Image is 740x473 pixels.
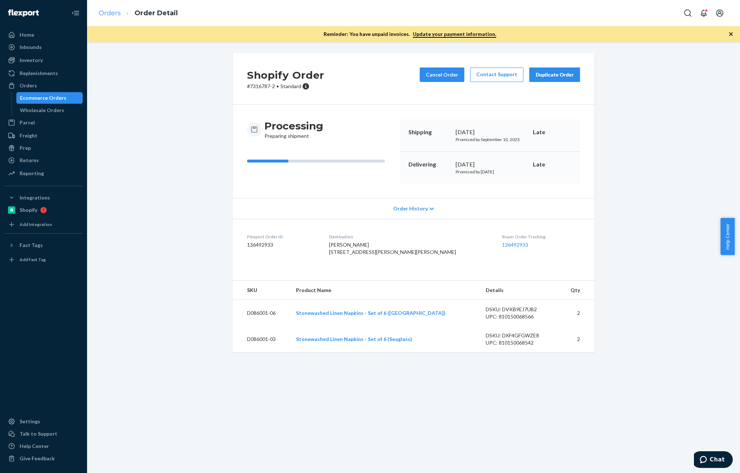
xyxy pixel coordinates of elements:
p: Late [533,128,571,136]
div: Freight [20,132,37,139]
a: Inbounds [4,41,83,53]
a: Add Integration [4,219,83,230]
div: Fast Tags [20,242,43,249]
button: Integrations [4,192,83,203]
div: Add Fast Tag [20,256,46,263]
a: Update your payment information. [413,31,496,38]
div: Ecommerce Orders [20,94,66,102]
td: 2 [559,326,595,352]
th: Product Name [290,281,480,300]
div: [DATE] [456,128,524,136]
span: [PERSON_NAME] [STREET_ADDRESS][PERSON_NAME][PERSON_NAME] [329,242,456,255]
p: Reminder: You have unpaid invoices. [324,30,496,38]
h2: Shopify Order [247,67,324,83]
div: Inventory [20,57,43,64]
a: Parcel [4,117,83,128]
p: Delivering [408,160,450,169]
dt: Destination [329,234,490,240]
a: Home [4,29,83,41]
th: Qty [559,281,595,300]
button: Give Feedback [4,453,83,464]
div: Replenishments [20,70,58,77]
a: Help Center [4,440,83,452]
div: UPC: 810150068566 [486,313,554,320]
div: Duplicate Order [535,71,574,78]
a: Replenishments [4,67,83,79]
div: Returns [20,157,39,164]
a: Orders [99,9,121,17]
div: Prep [20,144,31,152]
a: Stonewashed Linen Napkins - Set of 6 (Seaglass) [296,336,412,342]
a: Freight [4,130,83,141]
button: Cancel Order [420,67,464,82]
div: UPC: 810150068542 [486,339,554,346]
div: Integrations [20,194,50,201]
a: Ecommerce Orders [16,92,83,104]
h3: Processing [264,119,323,132]
a: Wholesale Orders [16,104,83,116]
p: Promised by September 10, 2025 [456,136,524,143]
a: Returns [4,155,83,166]
dt: Flexport Order ID [247,234,317,240]
button: Talk to Support [4,428,83,440]
dt: Buyer Order Tracking [502,234,580,240]
a: Order Detail [135,9,178,17]
a: Shopify [4,204,83,216]
div: Help Center [20,443,49,450]
div: Parcel [20,119,35,126]
div: Shopify [20,206,37,214]
ol: breadcrumbs [93,3,184,24]
p: # 7316787-2 [247,83,324,90]
img: Flexport logo [8,9,39,17]
p: Promised by [DATE] [456,169,524,175]
td: D086001-03 [233,326,290,352]
a: Add Fast Tag [4,254,83,266]
div: Settings [20,418,40,425]
div: DSKU: DVKB9EJ7UB2 [486,306,554,313]
td: D086001-06 [233,300,290,326]
a: Stonewashed Linen Napkins - Set of 6 ([GEOGRAPHIC_DATA]) [296,310,445,316]
div: Preparing shipment [264,119,323,140]
div: DSKU: DXF4GFGWZE8 [486,332,554,339]
div: Inbounds [20,44,42,51]
a: Inventory [4,54,83,66]
span: • [276,83,279,89]
button: Open Search Box [681,6,695,20]
div: Talk to Support [20,430,57,437]
th: SKU [233,281,290,300]
a: Reporting [4,168,83,179]
button: Close Navigation [68,6,83,20]
a: Prep [4,142,83,154]
button: Help Center [720,218,735,255]
div: Wholesale Orders [20,107,64,114]
button: Fast Tags [4,239,83,251]
div: Orders [20,82,37,89]
a: Contact Support [470,67,523,82]
a: Settings [4,416,83,427]
td: 2 [559,300,595,326]
a: 136492933 [502,242,528,248]
p: Shipping [408,128,450,136]
button: Open notifications [696,6,711,20]
th: Details [480,281,560,300]
p: Late [533,160,571,169]
div: Give Feedback [20,455,55,462]
span: Order History [393,205,428,212]
div: [DATE] [456,160,524,169]
span: Standard [280,83,301,89]
div: Reporting [20,170,44,177]
div: Home [20,31,34,38]
a: Orders [4,80,83,91]
iframe: Opens a widget where you can chat to one of our agents [694,451,733,469]
button: Open account menu [712,6,727,20]
button: Duplicate Order [529,67,580,82]
div: Add Integration [20,221,52,227]
dd: 136492933 [247,241,317,248]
